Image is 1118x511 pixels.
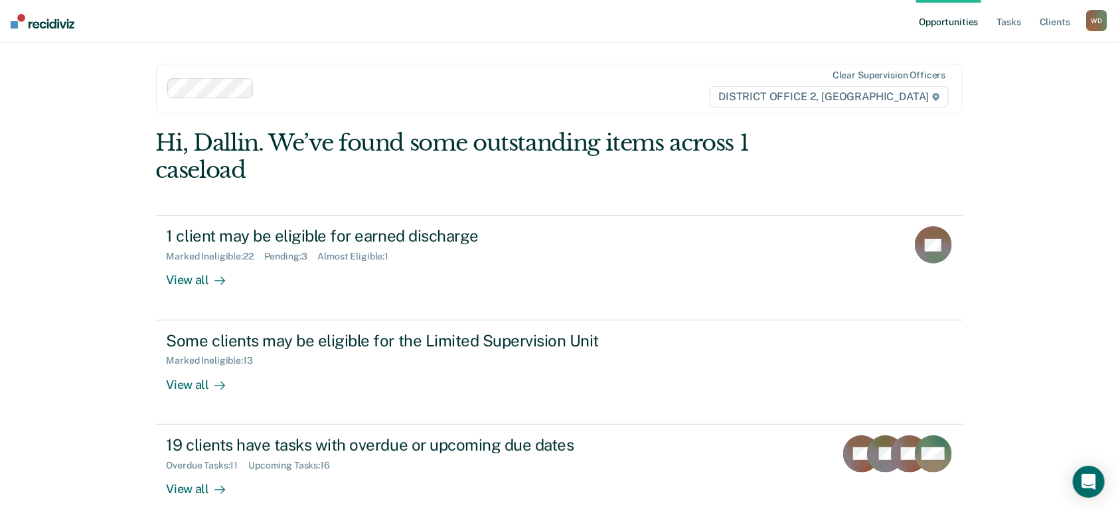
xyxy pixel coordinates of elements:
[156,321,963,425] a: Some clients may be eligible for the Limited Supervision UnitMarked Ineligible:13View all
[167,460,249,471] div: Overdue Tasks : 11
[1086,10,1107,31] div: W D
[710,86,948,108] span: DISTRICT OFFICE 2, [GEOGRAPHIC_DATA]
[1086,10,1107,31] button: WD
[167,331,633,350] div: Some clients may be eligible for the Limited Supervision Unit
[248,460,341,471] div: Upcoming Tasks : 16
[167,262,241,288] div: View all
[1073,466,1105,498] div: Open Intercom Messenger
[833,70,945,81] div: Clear supervision officers
[156,215,963,320] a: 1 client may be eligible for earned dischargeMarked Ineligible:22Pending:3Almost Eligible:1View all
[264,251,318,262] div: Pending : 3
[156,129,801,184] div: Hi, Dallin. We’ve found some outstanding items across 1 caseload
[167,435,633,455] div: 19 clients have tasks with overdue or upcoming due dates
[167,226,633,246] div: 1 client may be eligible for earned discharge
[167,471,241,496] div: View all
[318,251,400,262] div: Almost Eligible : 1
[167,251,264,262] div: Marked Ineligible : 22
[11,14,74,29] img: Recidiviz
[167,366,241,392] div: View all
[167,355,264,366] div: Marked Ineligible : 13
